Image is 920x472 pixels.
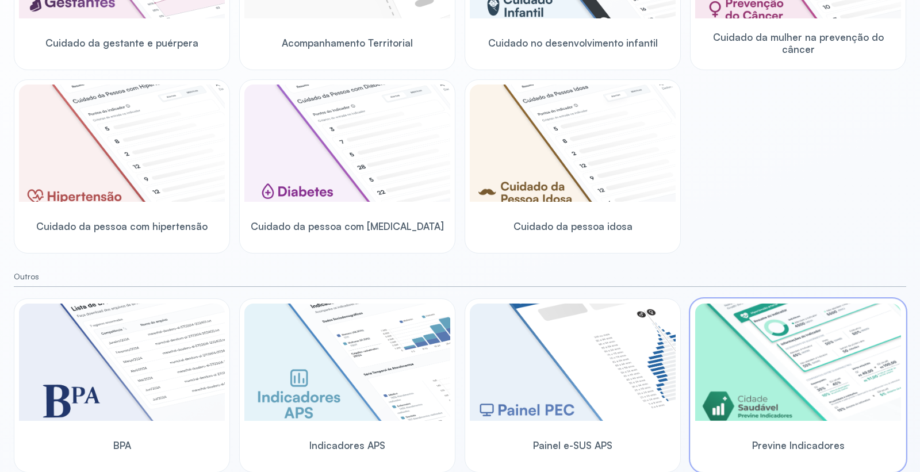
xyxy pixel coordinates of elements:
span: BPA [113,439,131,451]
small: Outros [14,272,906,282]
img: bpa.png [19,304,225,421]
span: Painel e-SUS APS [533,439,612,451]
span: Acompanhamento Territorial [282,37,413,49]
span: Cuidado da mulher na prevenção do câncer [695,31,901,56]
img: pec-panel.png [470,304,676,421]
img: elderly.png [470,85,676,202]
img: previne-brasil.png [695,304,901,421]
span: Cuidado da gestante e puérpera [45,37,198,49]
span: Cuidado no desenvolvimento infantil [488,37,658,49]
span: Previne Indicadores [752,439,845,451]
span: Cuidado da pessoa idosa [513,220,632,232]
img: diabetics.png [244,85,450,202]
span: Cuidado da pessoa com hipertensão [36,220,208,232]
span: Cuidado da pessoa com [MEDICAL_DATA] [251,220,444,232]
img: hypertension.png [19,85,225,202]
span: Indicadores APS [309,439,385,451]
img: aps-indicators.png [244,304,450,421]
